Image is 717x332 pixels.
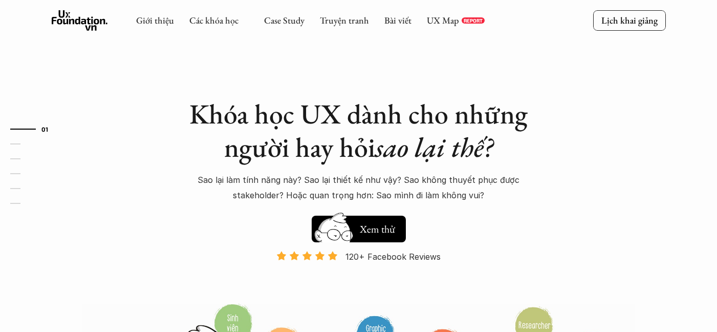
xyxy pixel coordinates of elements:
[601,14,658,26] p: Lịch khai giảng
[312,211,406,242] a: Xem thử
[384,14,411,26] a: Bài viết
[185,172,533,203] p: Sao lại làm tính năng này? Sao lại thiết kế như vậy? Sao không thuyết phục được stakeholder? Hoặc...
[462,17,485,24] a: REPORT
[189,14,238,26] a: Các khóa học
[320,14,369,26] a: Truyện tranh
[345,249,441,264] p: 120+ Facebook Reviews
[264,14,305,26] a: Case Study
[375,129,493,165] em: sao lại thế?
[41,125,49,132] strong: 01
[268,251,450,302] a: 120+ Facebook Reviews
[464,17,483,24] p: REPORT
[180,97,538,164] h1: Khóa học UX dành cho những người hay hỏi
[427,14,459,26] a: UX Map
[10,123,59,135] a: 01
[593,10,666,30] a: Lịch khai giảng
[360,222,395,236] h5: Xem thử
[136,14,174,26] a: Giới thiệu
